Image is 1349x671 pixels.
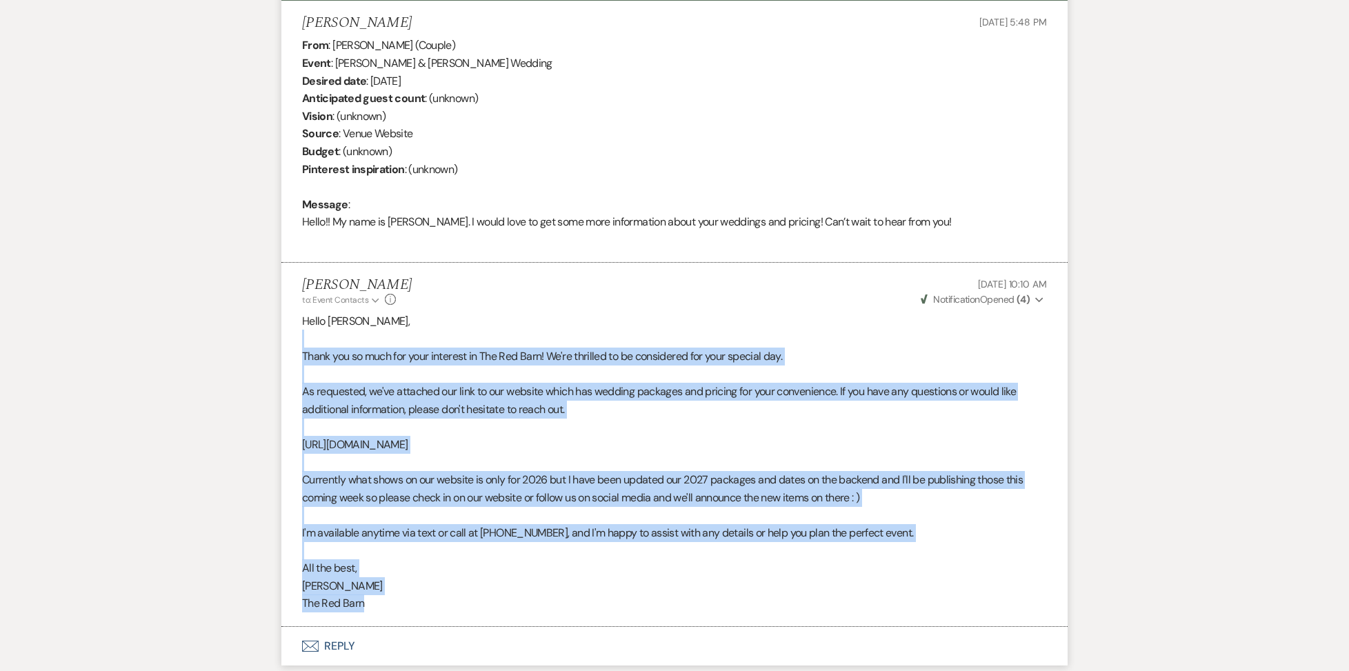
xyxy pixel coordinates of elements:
b: Message [302,197,348,212]
b: Vision [302,109,332,123]
span: The Red Barn [302,596,364,610]
b: Anticipated guest count [302,91,425,106]
span: [DATE] 10:10 AM [978,278,1047,290]
span: Thank you so much for your interest in The Red Barn! We're thrilled to be considered for your spe... [302,349,782,363]
b: Desired date [302,74,366,88]
b: Source [302,126,339,141]
div: : [PERSON_NAME] (Couple) : [PERSON_NAME] & [PERSON_NAME] Wedding : [DATE] : (unknown) : (unknown)... [302,37,1047,248]
p: Hello [PERSON_NAME], [302,312,1047,330]
span: Currently what shows on our website is only for 2026 but I have been updated our 2027 packages an... [302,472,1023,505]
span: All the best, [302,561,357,575]
button: Reply [281,627,1068,665]
b: Pinterest inspiration [302,162,405,177]
b: Event [302,56,331,70]
button: to: Event Contacts [302,294,381,306]
button: NotificationOpened (4) [919,292,1047,307]
span: As requested, we've attached our link to our website which has wedding packages and pricing for y... [302,384,1016,417]
p: [URL][DOMAIN_NAME] [302,436,1047,454]
span: [DATE] 5:48 PM [979,16,1047,28]
strong: ( 4 ) [1017,293,1030,306]
span: Opened [921,293,1030,306]
b: From [302,38,328,52]
span: [PERSON_NAME] [302,579,383,593]
b: Budget [302,144,339,159]
span: Notification [933,293,979,306]
h5: [PERSON_NAME] [302,14,412,32]
h5: [PERSON_NAME] [302,277,412,294]
span: to: Event Contacts [302,294,368,306]
span: I'm available anytime via text or call at [PHONE_NUMBER], and I'm happy to assist with any detail... [302,525,913,540]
